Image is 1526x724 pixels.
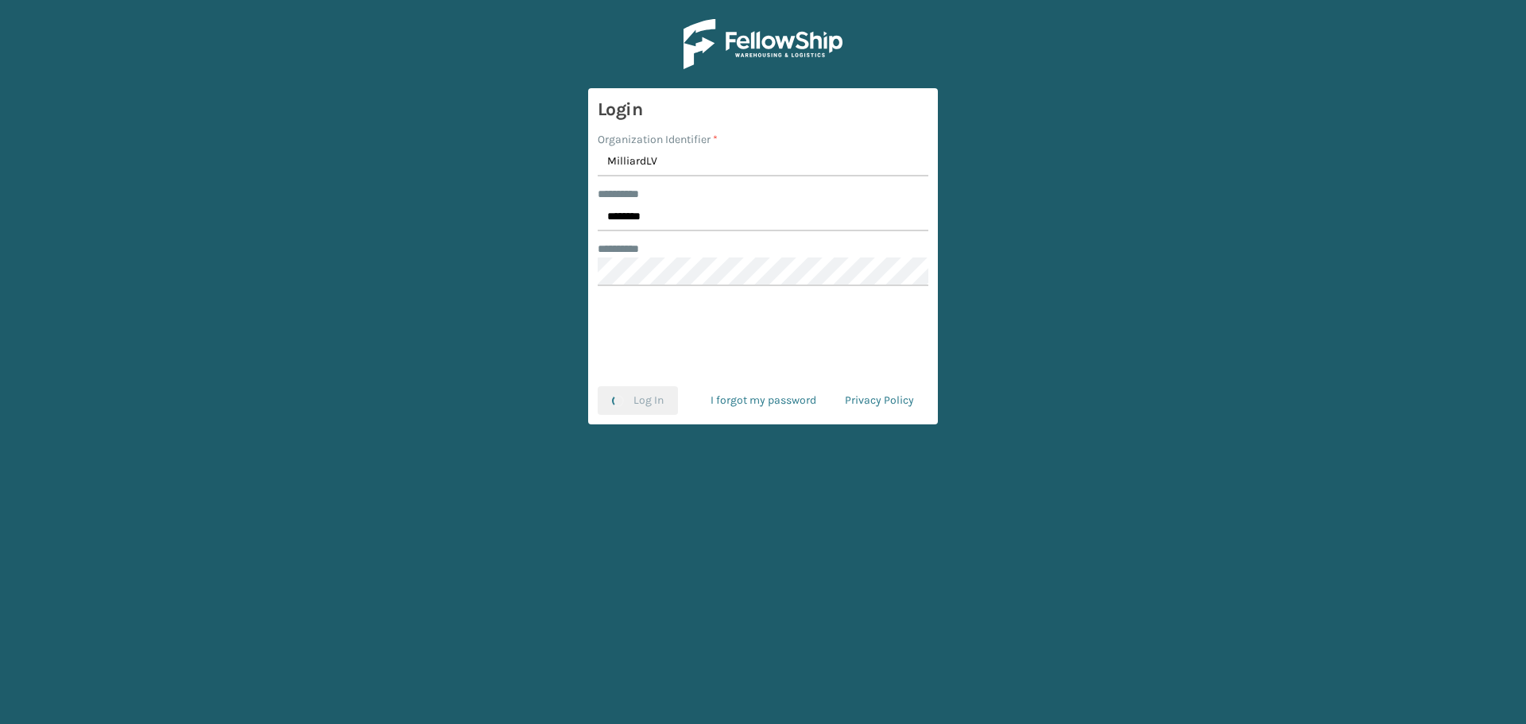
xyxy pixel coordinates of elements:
[598,386,678,415] button: Log In
[684,19,842,69] img: Logo
[831,386,928,415] a: Privacy Policy
[642,305,884,367] iframe: reCAPTCHA
[696,386,831,415] a: I forgot my password
[598,98,928,122] h3: Login
[598,131,718,148] label: Organization Identifier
